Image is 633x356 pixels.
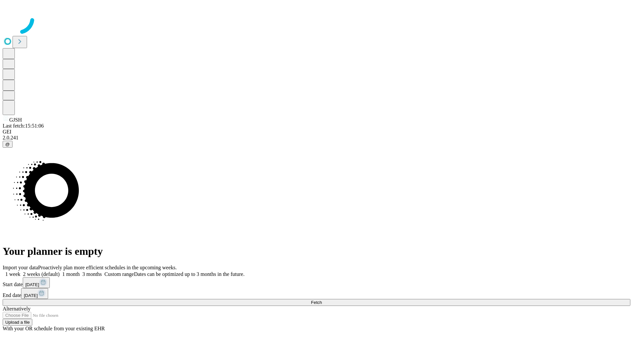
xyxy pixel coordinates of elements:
[3,288,630,299] div: End date
[134,271,244,277] span: Dates can be optimized up to 3 months in the future.
[5,271,20,277] span: 1 week
[38,265,177,270] span: Proactively plan more efficient schedules in the upcoming weeks.
[3,326,105,331] span: With your OR schedule from your existing EHR
[62,271,80,277] span: 1 month
[105,271,134,277] span: Custom range
[82,271,102,277] span: 3 months
[5,142,10,147] span: @
[3,135,630,141] div: 2.0.241
[3,306,30,311] span: Alternatively
[3,245,630,257] h1: Your planner is empty
[3,123,44,129] span: Last fetch: 15:51:06
[23,271,60,277] span: 2 weeks (default)
[9,117,22,123] span: GJSH
[3,277,630,288] div: Start date
[311,300,322,305] span: Fetch
[3,129,630,135] div: GEI
[3,319,32,326] button: Upload a file
[3,265,38,270] span: Import your data
[3,141,13,148] button: @
[21,288,48,299] button: [DATE]
[25,282,39,287] span: [DATE]
[24,293,38,298] span: [DATE]
[23,277,50,288] button: [DATE]
[3,299,630,306] button: Fetch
